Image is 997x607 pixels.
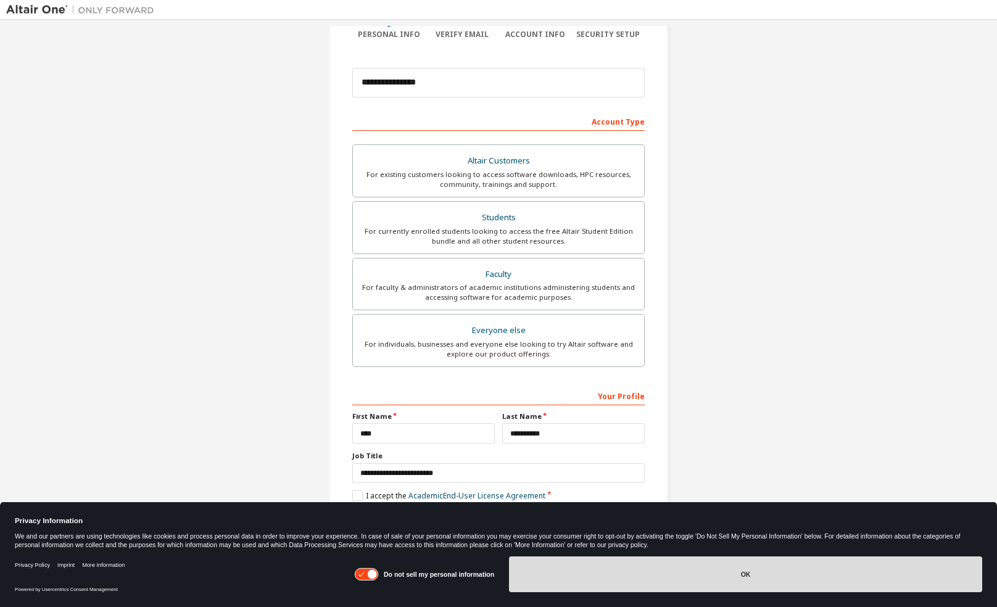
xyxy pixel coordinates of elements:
div: Personal Info [352,30,426,39]
label: Last Name [502,411,645,421]
div: Security Setup [572,30,645,39]
a: Academic End-User License Agreement [408,490,545,501]
div: Account Type [352,111,645,131]
div: Your Profile [352,386,645,405]
div: For existing customers looking to access software downloads, HPC resources, community, trainings ... [360,170,637,189]
div: Verify Email [426,30,499,39]
label: Job Title [352,451,645,461]
label: First Name [352,411,495,421]
div: For individuals, businesses and everyone else looking to try Altair software and explore our prod... [360,339,637,359]
div: Faculty [360,266,637,283]
div: For faculty & administrators of academic institutions administering students and accessing softwa... [360,283,637,302]
div: For currently enrolled students looking to access the free Altair Student Edition bundle and all ... [360,226,637,246]
div: Everyone else [360,322,637,339]
div: Altair Customers [360,152,637,170]
label: I accept the [352,490,545,501]
div: Students [360,209,637,226]
img: Altair One [6,4,160,16]
div: Account Info [499,30,572,39]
